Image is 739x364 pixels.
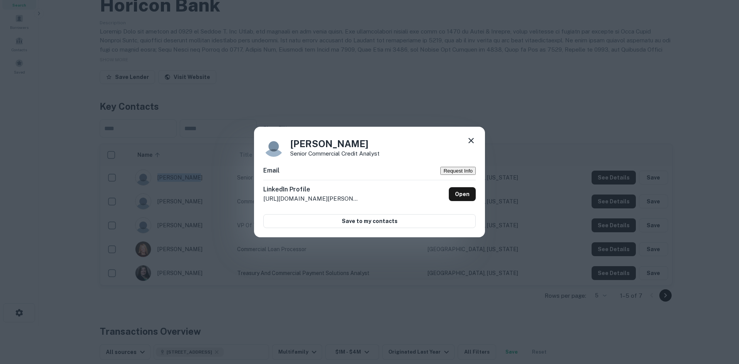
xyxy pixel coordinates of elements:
[263,166,279,175] h6: Email
[263,214,476,228] button: Save to my contacts
[440,167,476,175] button: Request Info
[263,136,284,157] img: 9c8pery4andzj6ohjkjp54ma2
[290,137,380,151] h4: [PERSON_NAME]
[449,187,476,201] a: Open
[263,185,359,194] h6: LinkedIn Profile
[701,302,739,339] iframe: Chat Widget
[290,151,380,156] p: Senior Commercial Credit Analyst
[263,194,359,203] p: [URL][DOMAIN_NAME][PERSON_NAME]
